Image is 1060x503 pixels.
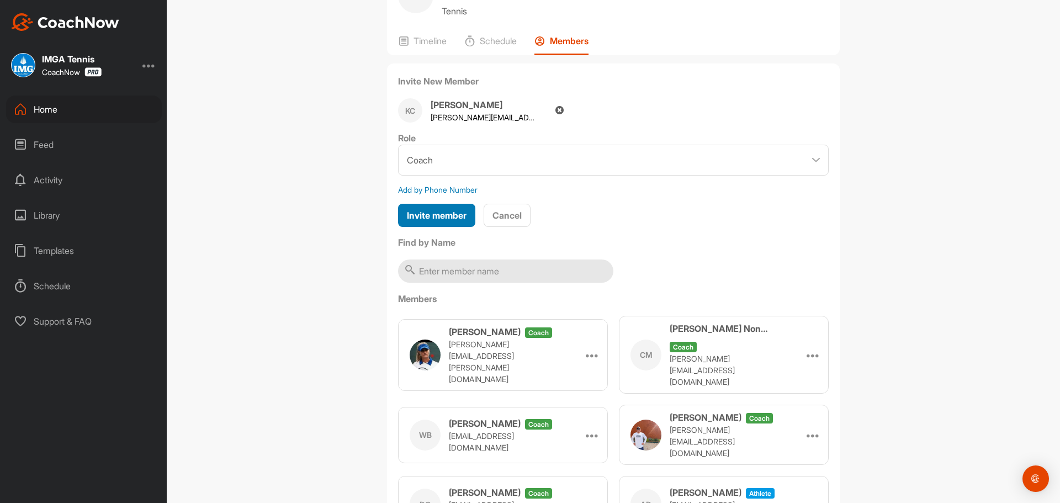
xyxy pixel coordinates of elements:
button: Cancel [484,204,531,227]
h3: [PERSON_NAME] [670,411,741,424]
span: Cancel [492,210,522,221]
span: coach [746,413,773,423]
h3: [PERSON_NAME] [449,486,521,499]
h3: [PERSON_NAME] [670,486,741,499]
label: Role [398,133,416,144]
p: Timeline [414,35,447,46]
input: Enter member name [398,260,613,283]
img: user [410,340,441,370]
h3: [PERSON_NAME] [449,325,521,338]
div: IMGA Tennis [42,55,102,63]
h4: [PERSON_NAME] [431,98,536,112]
p: [PERSON_NAME][EMAIL_ADDRESS][DOMAIN_NAME] [670,424,780,459]
h3: [PERSON_NAME] Nonnis [PERSON_NAME] [670,322,769,335]
p: [PERSON_NAME][EMAIL_ADDRESS][DOMAIN_NAME] [431,112,536,123]
div: Activity [6,166,162,194]
span: Invite member [407,210,467,221]
div: WB [410,420,441,451]
div: Support & FAQ [6,308,162,335]
span: coach [525,327,552,338]
div: Library [6,202,162,229]
img: CoachNow Pro [84,67,102,77]
p: Schedule [480,35,517,46]
div: Home [6,96,162,123]
div: KC [398,98,422,123]
label: Members [398,292,829,305]
span: coach [525,419,552,430]
p: [EMAIL_ADDRESS][DOMAIN_NAME] [449,430,559,453]
span: coach [670,342,697,352]
h3: [PERSON_NAME] [449,417,521,430]
div: Add by Phone Number [398,184,478,195]
p: Members [550,35,589,46]
div: Open Intercom Messenger [1022,465,1049,492]
div: CM [630,340,661,370]
div: Feed [6,131,162,158]
div: Schedule [6,272,162,300]
label: Invite New Member [398,75,829,88]
img: CoachNow [11,13,119,31]
p: [PERSON_NAME][EMAIL_ADDRESS][DOMAIN_NAME] [670,353,780,388]
div: Templates [6,237,162,264]
img: square_fbd24ebe9e7d24b63c563b236df2e5b1.jpg [11,53,35,77]
div: CoachNow [42,67,102,77]
img: user [630,420,661,451]
span: coach [525,488,552,499]
p: Tennis [442,4,585,18]
button: Invite member [398,204,475,227]
span: athlete [746,488,775,499]
p: [PERSON_NAME][EMAIL_ADDRESS][PERSON_NAME][DOMAIN_NAME] [449,338,559,385]
label: Find by Name [398,236,829,249]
